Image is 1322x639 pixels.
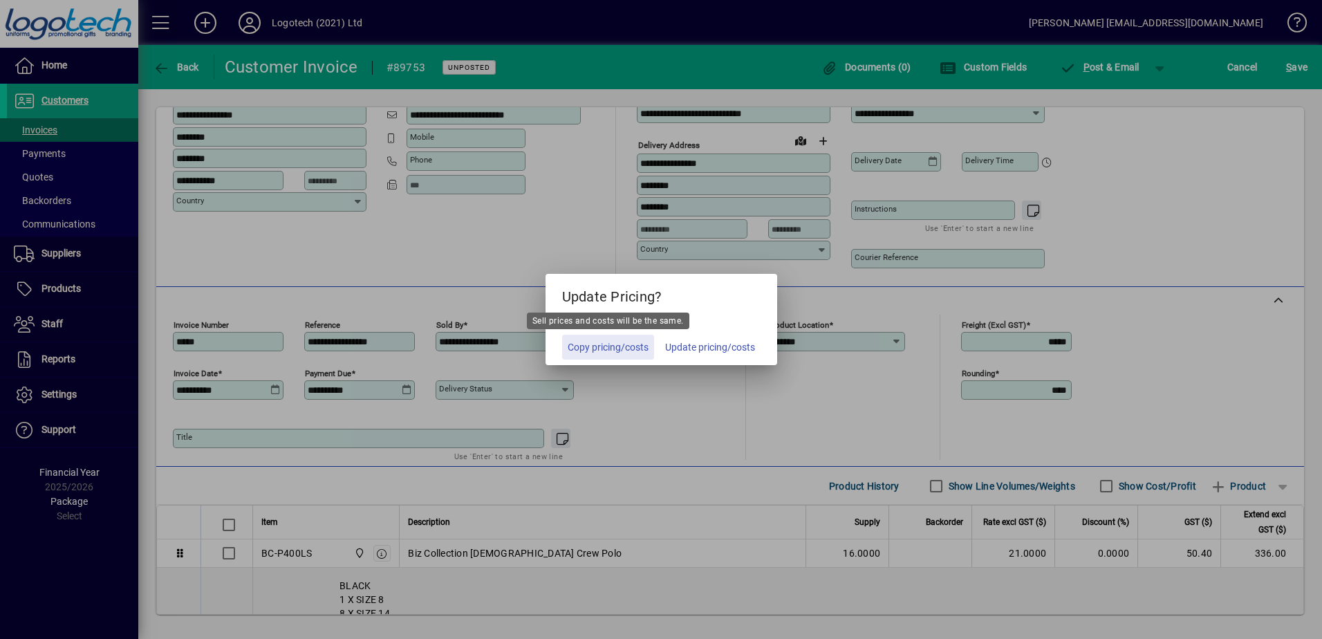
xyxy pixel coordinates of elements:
button: Update pricing/costs [660,335,761,360]
button: Copy pricing/costs [562,335,654,360]
span: Copy pricing/costs [568,340,649,355]
div: Sell prices and costs will be the same. [527,313,689,329]
h5: Update Pricing? [546,274,777,314]
span: Update pricing/costs [665,340,755,355]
